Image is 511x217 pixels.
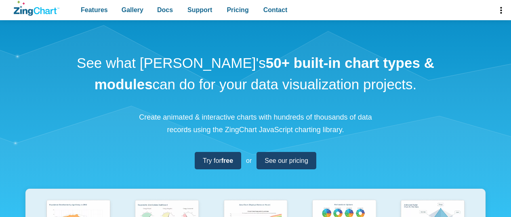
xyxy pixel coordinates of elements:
span: Features [81,4,108,15]
span: Gallery [122,4,143,15]
span: Pricing [227,4,248,15]
strong: free [221,157,233,164]
span: See our pricing [265,155,308,166]
span: or [246,155,252,166]
a: See our pricing [257,152,316,169]
span: Docs [157,4,173,15]
a: ZingChart Logo. Click to return to the homepage [14,1,59,16]
span: Support [187,4,212,15]
strong: 50+ built-in chart types & modules [95,55,434,92]
p: Create animated & interactive charts with hundreds of thousands of data records using the ZingCha... [135,111,377,136]
a: Try forfree [195,152,241,169]
span: Contact [263,4,288,15]
span: Try for [203,155,233,166]
h1: See what [PERSON_NAME]'s can do for your data visualization projects. [74,53,437,95]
